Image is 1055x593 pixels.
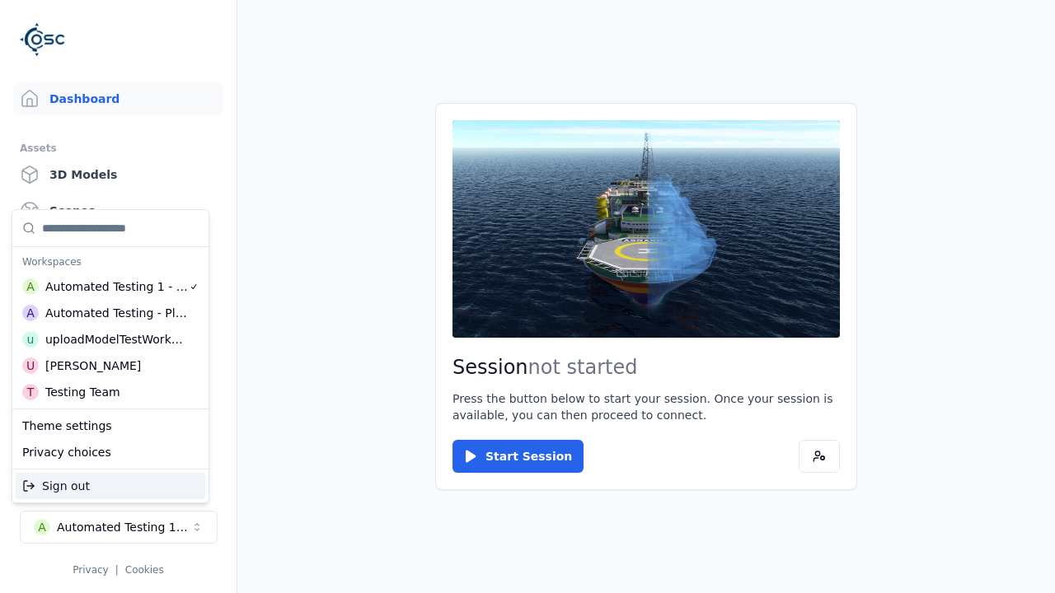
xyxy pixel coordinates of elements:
div: Automated Testing - Playwright [45,305,188,321]
div: T [22,384,39,400]
div: Suggestions [12,210,209,409]
div: A [22,305,39,321]
div: uploadModelTestWorkspace [45,331,187,348]
div: A [22,278,39,295]
div: Automated Testing 1 - Playwright [45,278,189,295]
div: Suggestions [12,409,209,469]
div: Testing Team [45,384,120,400]
div: u [22,331,39,348]
div: Suggestions [12,469,209,502]
div: Theme settings [16,413,205,439]
div: [PERSON_NAME] [45,357,141,374]
div: Sign out [16,473,205,499]
div: Privacy choices [16,439,205,465]
div: Workspaces [16,250,205,273]
div: U [22,357,39,374]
